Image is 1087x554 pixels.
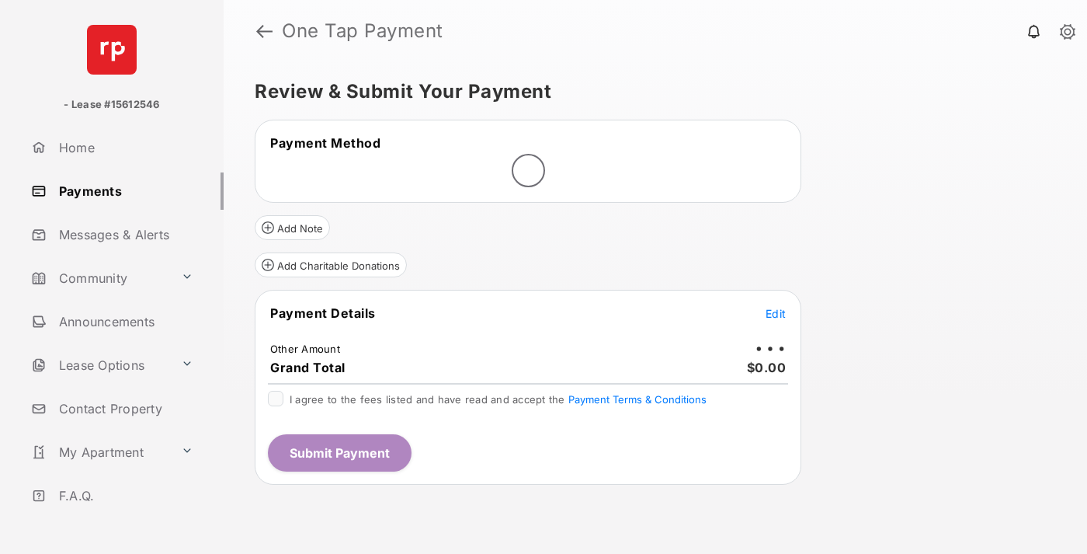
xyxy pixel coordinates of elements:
[255,215,330,240] button: Add Note
[268,434,412,472] button: Submit Payment
[255,82,1044,101] h5: Review & Submit Your Payment
[282,22,443,40] strong: One Tap Payment
[25,129,224,166] a: Home
[64,97,159,113] p: - Lease #15612546
[25,434,175,471] a: My Apartment
[25,216,224,253] a: Messages & Alerts
[766,305,786,321] button: Edit
[270,360,346,375] span: Grand Total
[568,393,707,406] button: I agree to the fees listed and have read and accept the
[255,253,407,277] button: Add Charitable Donations
[25,172,224,210] a: Payments
[25,260,175,297] a: Community
[747,360,787,375] span: $0.00
[25,477,224,514] a: F.A.Q.
[87,25,137,75] img: svg+xml;base64,PHN2ZyB4bWxucz0iaHR0cDovL3d3dy53My5vcmcvMjAwMC9zdmciIHdpZHRoPSI2NCIgaGVpZ2h0PSI2NC...
[25,347,175,384] a: Lease Options
[25,390,224,427] a: Contact Property
[25,303,224,340] a: Announcements
[270,135,380,151] span: Payment Method
[270,305,376,321] span: Payment Details
[290,393,707,406] span: I agree to the fees listed and have read and accept the
[269,342,341,356] td: Other Amount
[766,307,786,320] span: Edit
